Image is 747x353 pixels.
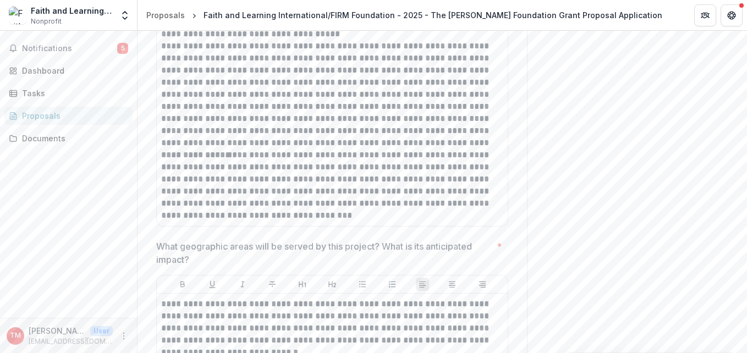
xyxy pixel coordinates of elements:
p: What geographic areas will be served by this project? What is its anticipated impact? [156,240,492,266]
div: Documents [22,133,124,144]
p: [PERSON_NAME] [29,325,86,337]
button: Align Left [416,278,429,291]
a: Documents [4,129,133,147]
p: [EMAIL_ADDRESS][DOMAIN_NAME] [29,337,113,346]
button: Underline [206,278,219,291]
button: Ordered List [386,278,399,291]
button: Heading 2 [326,278,339,291]
button: More [117,329,130,343]
a: Proposals [4,107,133,125]
div: Faith and Learning International/FIRM Foundation [31,5,113,16]
button: Open entity switcher [117,4,133,26]
img: Faith and Learning International/FIRM Foundation [9,7,26,24]
a: Proposals [142,7,189,23]
div: Tasks [22,87,124,99]
a: Tasks [4,84,133,102]
button: Bold [176,278,189,291]
button: Align Right [476,278,489,291]
div: Proposals [146,9,185,21]
button: Bullet List [356,278,369,291]
button: Italicize [236,278,249,291]
button: Strike [266,278,279,291]
button: Partners [694,4,716,26]
button: Notifications5 [4,40,133,57]
nav: breadcrumb [142,7,667,23]
div: Dashboard [22,65,124,76]
button: Get Help [721,4,743,26]
span: Nonprofit [31,16,62,26]
div: Faith and Learning International/FIRM Foundation - 2025 - The [PERSON_NAME] Foundation Grant Prop... [204,9,662,21]
span: 5 [117,43,128,54]
p: User [90,326,113,336]
button: Heading 1 [296,278,309,291]
span: Notifications [22,44,117,53]
button: Align Center [446,278,459,291]
div: Proposals [22,110,124,122]
a: Dashboard [4,62,133,80]
div: Tarcisio Magurupira [10,332,21,339]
